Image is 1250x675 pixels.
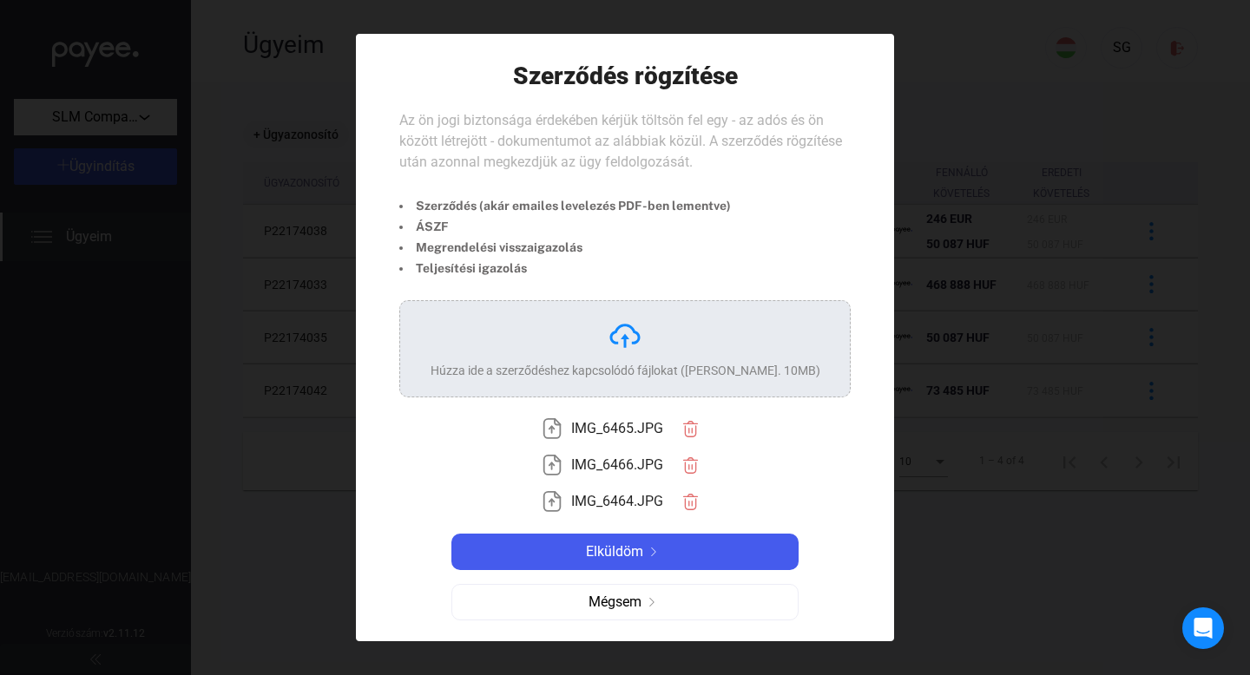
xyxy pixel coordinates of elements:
button: Elküldömarrow-right-white [451,534,799,570]
button: trash-red [672,447,708,483]
img: trash-red [681,420,700,438]
div: Húzza ide a szerződéshez kapcsolódó fájlokat ([PERSON_NAME]. 10MB) [431,362,820,379]
span: IMG_6465.JPG [571,418,663,439]
img: upload-cloud [608,318,642,353]
h1: Szerződés rögzítése [513,61,738,91]
img: trash-red [681,456,700,475]
li: ÁSZF [399,216,731,237]
span: Mégsem [589,592,641,613]
img: arrow-right-grey [641,598,662,606]
img: upload-paper [542,455,562,475]
span: Elküldöm [586,541,643,562]
li: Megrendelési visszaigazolás [399,237,731,258]
span: IMG_6466.JPG [571,455,663,475]
li: Teljesítési igazolás [399,258,731,279]
button: trash-red [672,410,708,447]
button: Mégsemarrow-right-grey [451,584,799,620]
img: arrow-right-white [643,547,664,556]
div: Open Intercom Messenger [1182,607,1224,649]
img: upload-paper [542,418,562,439]
img: trash-red [681,493,700,511]
span: Az ön jogi biztonsága érdekében kérjük töltsön fel egy - az adós és ön között létrejött - dokumen... [399,112,842,170]
img: upload-paper [542,491,562,512]
span: IMG_6464.JPG [571,491,663,512]
button: trash-red [672,483,708,520]
li: Szerződés (akár emailes levelezés PDF-ben lementve) [399,195,731,216]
